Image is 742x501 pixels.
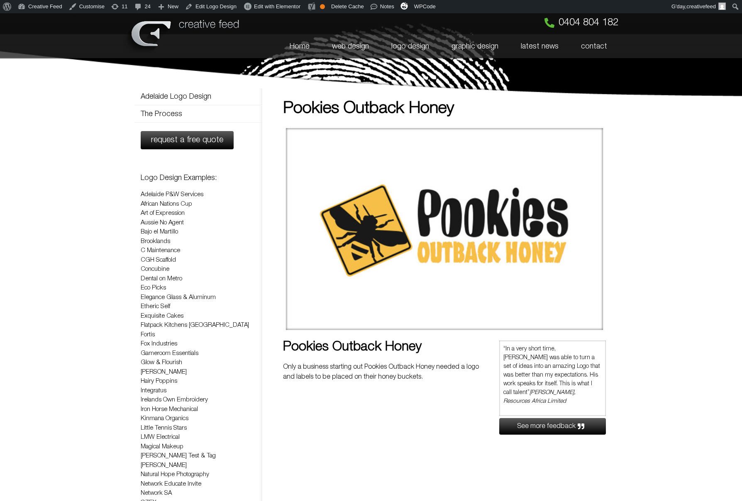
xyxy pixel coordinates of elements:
a: Integratus [141,388,166,394]
p: Only a business starting out Pookies Outback Honey needed a logo and labels to be placed on their... [283,362,487,382]
a: Adelaide Logo Design [134,88,262,105]
a: Fortis [141,332,155,338]
h2: Pookies Outback Honey [283,340,487,354]
a: Glow & Flourish [141,360,182,365]
p: “In a very short time, [PERSON_NAME] was able to turn a set of ideas into an amazing Logo that wa... [503,345,602,406]
a: Aussie No Agent [141,220,184,226]
a: 0404 804 182 [544,18,618,28]
a: Adelaide P&W Services [141,192,203,197]
div: OK [320,4,325,9]
nav: Menu [247,34,618,58]
nav: Menu [134,88,262,123]
a: [PERSON_NAME] [141,462,187,468]
a: Little Tennis Stars [141,425,187,431]
a: Network SA [141,490,172,496]
span: request a free quote [151,136,223,144]
a: [PERSON_NAME] Test & Tag [141,453,216,459]
a: CGH Scaffold [141,257,176,263]
a: Elegance Glass & Aluminum [141,294,216,300]
a: African Nations Cup [141,201,192,207]
a: Network Educate Invite [141,481,201,487]
a: Exquisite Cakes [141,313,183,319]
a: Eco Picks [141,285,166,291]
a: Home [278,34,321,58]
a: Art of Expression [141,210,185,216]
a: Bajo el Martillo [141,229,178,235]
a: latest news [510,34,570,58]
h3: Logo Design Examples: [141,174,256,182]
a: Dental on Metro [141,276,182,282]
span: Edit with Elementor [254,3,300,10]
em: [PERSON_NAME], Resources Africa Limited [503,390,576,404]
img: svg+xml;base64,PHN2ZyB4bWxucz0iaHR0cDovL3d3dy53My5vcmcvMjAwMC9zdmciIHZpZXdCb3g9IjAgMCAzMiAzMiI+PG... [400,2,408,10]
a: C Maintenance [141,248,180,253]
a: graphic design [440,34,510,58]
a: Natural Hope Photography [141,472,209,477]
span: See more feedback [517,423,576,430]
span: 0404 804 182 [559,18,618,28]
a: Brooklands [141,238,170,244]
a: Gameroom Essentials [141,350,198,356]
a: [PERSON_NAME] [141,369,187,375]
a: Kinmana Organics [141,416,188,421]
a: request a free quote [141,131,234,149]
a: See more feedback [499,418,606,435]
a: The Process [134,106,262,122]
a: Concubine [141,266,169,272]
a: contact [570,34,618,58]
h1: Pookies Outback Honey [283,100,606,117]
a: Hairy Poppins [141,378,177,384]
a: LMW Electrical [141,434,180,440]
a: Magical Makeup [141,444,183,450]
a: web design [321,34,380,58]
a: Iron Horse Mechanical [141,406,198,412]
a: Fox Industries [141,341,177,347]
a: Etheric Self [141,304,170,309]
a: Flatpack Kitchens [GEOGRAPHIC_DATA] [141,322,249,328]
a: Irelands Own Embroidery [141,397,208,403]
a: logo design [380,34,440,58]
span: creativefeed [686,3,716,10]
